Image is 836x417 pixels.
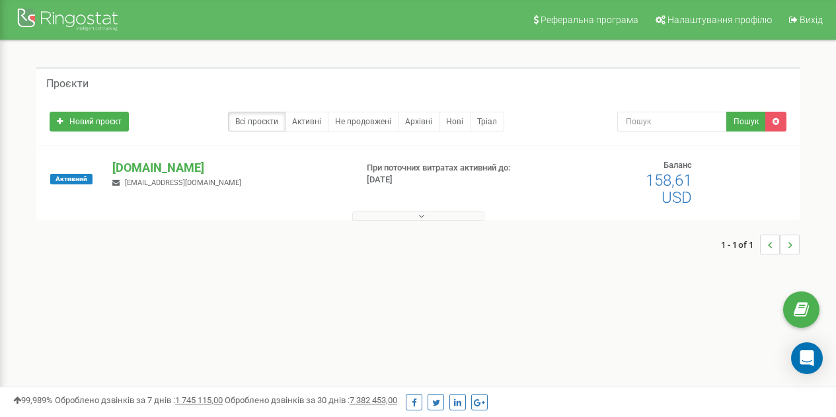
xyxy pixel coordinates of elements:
[800,15,823,25] span: Вихід
[541,15,638,25] span: Реферальна програма
[50,112,129,132] a: Новий проєкт
[646,171,692,207] span: 158,61 USD
[664,160,692,170] span: Баланс
[50,174,93,184] span: Активний
[721,235,760,254] span: 1 - 1 of 1
[55,395,223,405] span: Оброблено дзвінків за 7 днів :
[439,112,471,132] a: Нові
[667,15,772,25] span: Налаштування профілю
[46,78,89,90] h5: Проєкти
[791,342,823,374] div: Open Intercom Messenger
[398,112,439,132] a: Архівні
[350,395,397,405] u: 7 382 453,00
[225,395,397,405] span: Оброблено дзвінків за 30 днів :
[721,221,800,268] nav: ...
[285,112,328,132] a: Активні
[125,178,241,187] span: [EMAIL_ADDRESS][DOMAIN_NAME]
[726,112,766,132] button: Пошук
[228,112,285,132] a: Всі проєкти
[13,395,53,405] span: 99,989%
[470,112,504,132] a: Тріал
[175,395,223,405] u: 1 745 115,00
[617,112,727,132] input: Пошук
[367,162,536,186] p: При поточних витратах активний до: [DATE]
[328,112,399,132] a: Не продовжені
[112,159,345,176] p: [DOMAIN_NAME]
